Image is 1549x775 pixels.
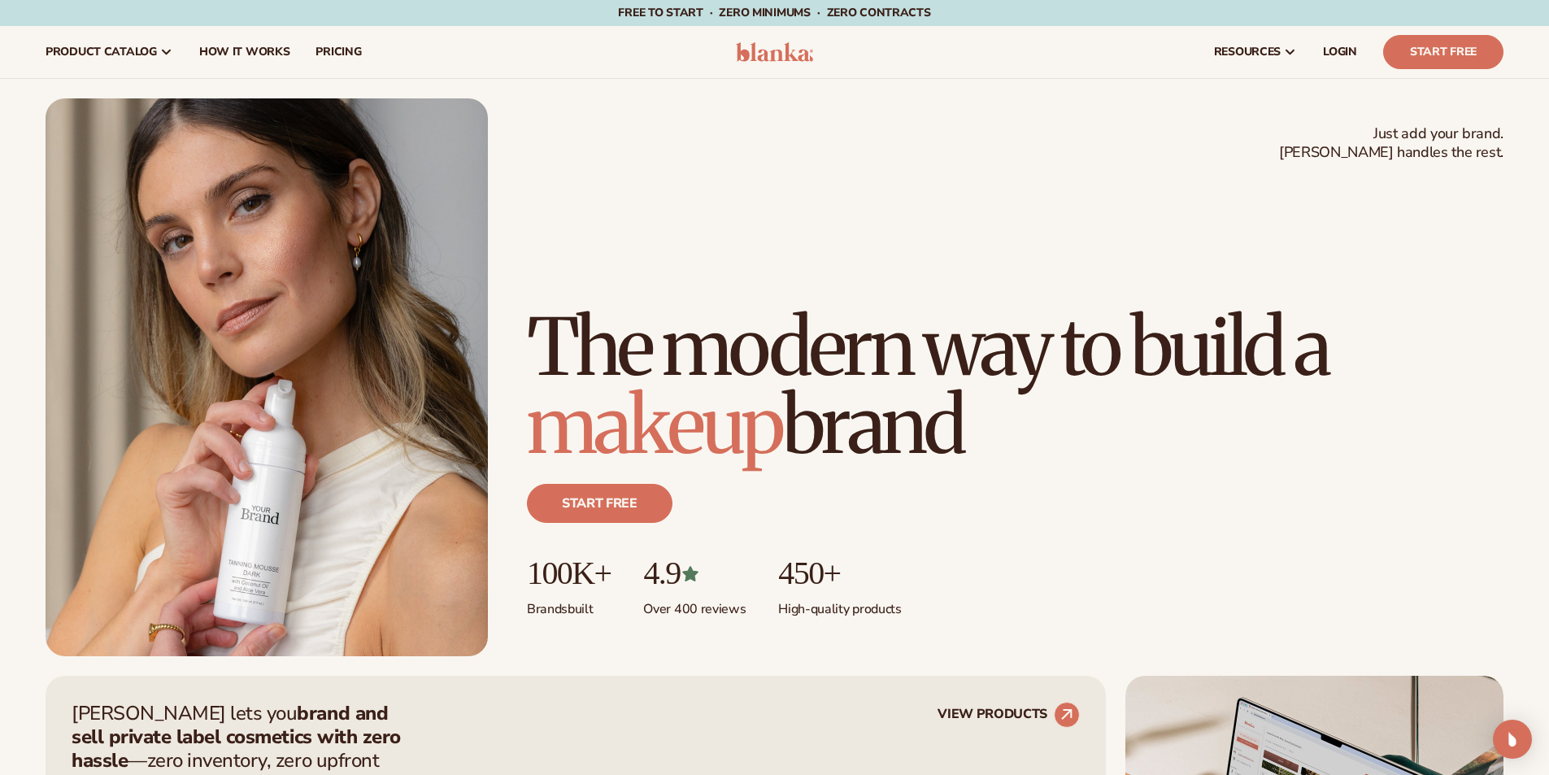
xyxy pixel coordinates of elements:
[46,98,488,656] img: Female holding tanning mousse.
[643,591,746,618] p: Over 400 reviews
[1493,720,1532,759] div: Open Intercom Messenger
[643,555,746,591] p: 4.9
[33,26,186,78] a: product catalog
[1279,124,1503,163] span: Just add your brand. [PERSON_NAME] handles the rest.
[527,308,1503,464] h1: The modern way to build a brand
[618,5,930,20] span: Free to start · ZERO minimums · ZERO contracts
[527,555,611,591] p: 100K+
[527,484,672,523] a: Start free
[199,46,290,59] span: How It Works
[527,591,611,618] p: Brands built
[778,555,901,591] p: 450+
[1310,26,1370,78] a: LOGIN
[302,26,374,78] a: pricing
[186,26,303,78] a: How It Works
[527,377,782,474] span: makeup
[315,46,361,59] span: pricing
[46,46,157,59] span: product catalog
[1323,46,1357,59] span: LOGIN
[1201,26,1310,78] a: resources
[1214,46,1281,59] span: resources
[778,591,901,618] p: High-quality products
[938,702,1080,728] a: VIEW PRODUCTS
[1383,35,1503,69] a: Start Free
[736,42,813,62] img: logo
[72,700,401,773] strong: brand and sell private label cosmetics with zero hassle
